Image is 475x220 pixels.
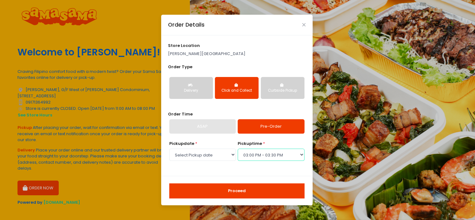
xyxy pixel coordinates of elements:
button: Curbside Pickup [261,77,304,99]
span: pickup time [238,141,262,146]
div: Click and Collect [219,88,254,94]
span: Pickup date [169,141,194,146]
div: Curbside Pickup [265,88,300,94]
p: [PERSON_NAME][GEOGRAPHIC_DATA] [168,51,305,57]
span: Order Time [168,111,193,117]
button: Close [302,23,305,26]
div: Order Details [168,21,205,29]
div: Delivery [174,88,209,94]
a: Pre-Order [238,119,304,134]
button: Delivery [169,77,213,99]
button: Click and Collect [215,77,259,99]
span: store location [168,43,200,49]
span: Order Type [168,64,192,70]
button: Proceed [169,183,304,198]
